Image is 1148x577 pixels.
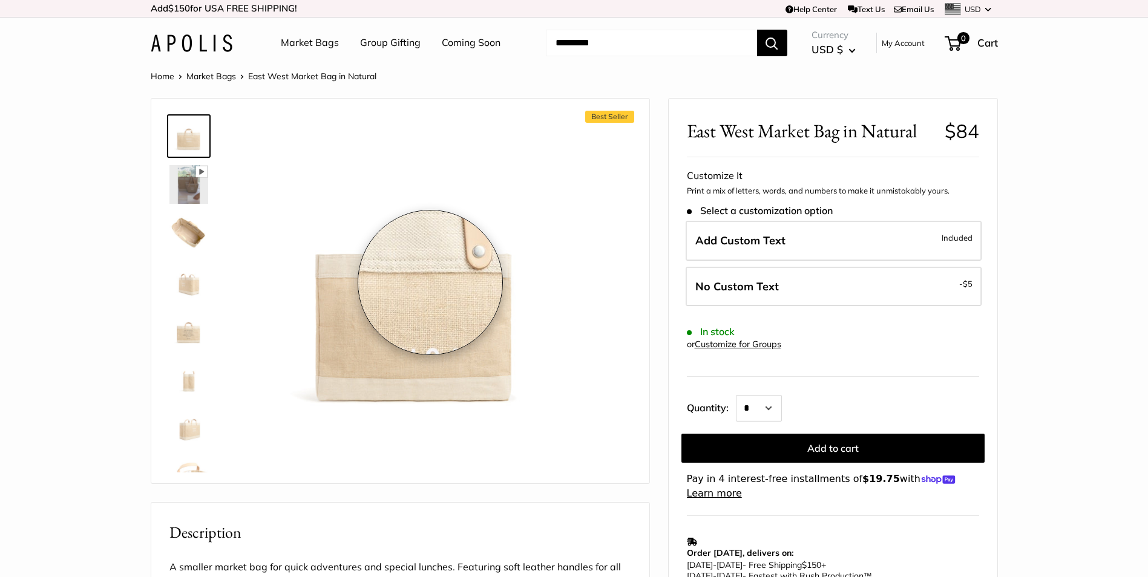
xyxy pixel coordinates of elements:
[248,71,376,82] span: East West Market Bag in Natural
[681,434,985,463] button: Add to cart
[168,2,190,14] span: $150
[169,407,208,446] img: East West Market Bag in Natural
[151,34,232,52] img: Apolis
[169,165,208,204] img: East West Market Bag in Natural
[687,167,979,185] div: Customize It
[945,119,979,143] span: $84
[546,30,757,56] input: Search...
[151,71,174,82] a: Home
[957,32,969,44] span: 0
[167,211,211,255] a: East West Market Bag in Natural
[687,391,736,422] label: Quantity:
[946,33,998,53] a: 0 Cart
[169,214,208,252] img: East West Market Bag in Natural
[717,559,743,570] span: [DATE]
[169,455,208,494] img: East West Market Bag in Natural
[686,221,982,261] label: Add Custom Text
[695,339,781,350] a: Customize for Groups
[169,521,631,544] h2: Description
[167,405,211,448] a: East West Market Bag in Natural
[167,308,211,351] a: East West Market Bag in Natural
[186,71,236,82] a: Market Bags
[167,259,211,303] a: East West Market Bag in Natural
[167,453,211,497] a: East West Market Bag in Natural
[687,185,979,197] p: Print a mix of letters, words, and numbers to make it unmistakably yours.
[167,114,211,158] a: East West Market Bag in Natural
[802,559,821,570] span: $150
[686,267,982,307] label: Leave Blank
[442,34,500,52] a: Coming Soon
[169,262,208,301] img: East West Market Bag in Natural
[687,559,713,570] span: [DATE]
[882,36,925,50] a: My Account
[942,230,973,245] span: Included
[248,117,582,451] img: East West Market Bag in Natural
[687,120,936,142] span: East West Market Bag in Natural
[713,559,717,570] span: -
[585,111,634,123] span: Best Seller
[812,40,856,59] button: USD $
[169,117,208,155] img: East West Market Bag in Natural
[757,30,787,56] button: Search
[812,43,843,56] span: USD $
[687,326,735,337] span: In stock
[963,279,973,288] span: $5
[151,68,376,84] nav: Breadcrumb
[281,34,339,52] a: Market Bags
[167,356,211,400] a: East West Market Bag in Natural
[848,4,885,14] a: Text Us
[167,163,211,206] a: East West Market Bag in Natural
[812,27,856,44] span: Currency
[959,276,973,291] span: -
[687,547,793,558] strong: Order [DATE], delivers on:
[169,310,208,349] img: East West Market Bag in Natural
[786,4,837,14] a: Help Center
[695,279,779,293] span: No Custom Text
[169,359,208,397] img: East West Market Bag in Natural
[977,36,998,49] span: Cart
[687,205,833,217] span: Select a customization option
[695,233,786,247] span: Add Custom Text
[965,4,981,14] span: USD
[687,336,781,353] div: or
[360,34,421,52] a: Group Gifting
[894,4,934,14] a: Email Us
